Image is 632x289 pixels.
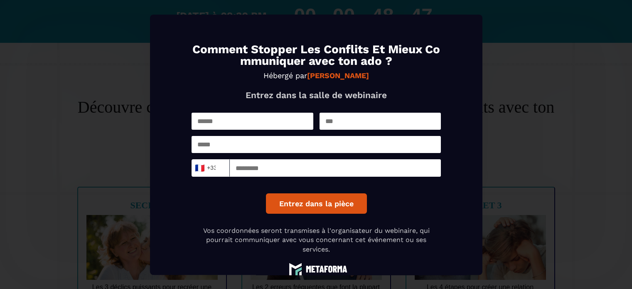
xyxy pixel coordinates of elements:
div: Search for option [192,159,230,177]
span: +33 [197,162,214,174]
p: Vos coordonnées seront transmises à l'organisateur du webinaire, qui pourrait communiquer avec vo... [192,226,441,254]
input: Search for option [216,162,222,174]
p: Hébergé par [192,71,441,80]
h1: Comment Stopper Les Conflits Et Mieux Communiquer avec ton ado ? [192,44,441,67]
strong: [PERSON_NAME] [307,71,369,80]
p: Entrez dans la salle de webinaire [192,90,441,100]
button: Entrez dans la pièce [266,193,366,214]
span: 🇫🇷 [194,162,204,174]
img: logo [285,262,347,275]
